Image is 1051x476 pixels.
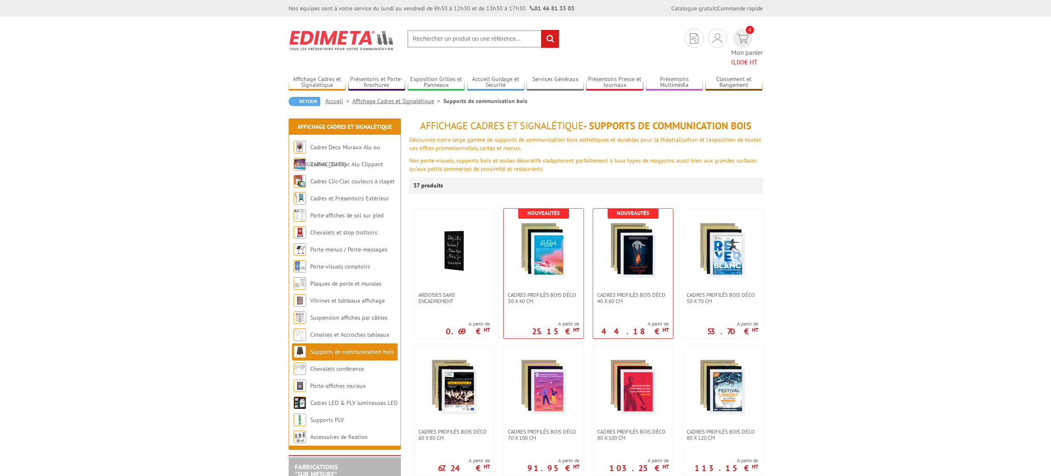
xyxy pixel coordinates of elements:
[671,4,763,12] div: |
[310,382,366,390] a: Porte-affiches muraux
[717,5,763,12] a: Commande rapide
[294,143,380,168] a: Cadres Deco Muraux Alu ou [GEOGRAPHIC_DATA]
[310,246,387,253] a: Porte-menus / Porte-messages
[294,431,306,443] img: Accessoires de fixation
[527,466,579,471] p: 91.95 €
[438,466,490,471] p: 67.24 €
[418,292,490,304] span: Ardoises sans encadrement
[597,292,669,304] span: Cadres Profilés Bois Déco 40 x 60 cm
[593,429,673,441] a: Cadres Profilés Bois Déco 80 x 100 cm
[671,5,716,12] a: Catalogue gratuit
[646,76,703,89] a: Présentoirs Multimédia
[310,365,364,372] a: Chevalets conférence
[420,119,584,132] span: Affichage Cadres et Signalétique
[294,414,306,426] img: Supports PLV
[707,329,758,334] p: 53.70 €
[752,326,758,333] sup: HT
[408,76,465,89] a: Exposition Grilles et Panneaux
[484,326,490,333] sup: HT
[294,397,306,409] img: Cadres LED & PLV lumineuses LED
[609,466,669,471] p: 103.25 €
[407,30,559,48] input: Rechercher un produit ou une référence...
[294,345,306,358] img: Supports de communication bois
[573,326,579,333] sup: HT
[310,212,383,219] a: Porte-affiches de sol sur pied
[294,277,306,290] img: Plaques de porte et murales
[617,210,649,217] b: Nouveautés
[527,457,579,464] span: A partir de
[294,294,306,307] img: Vitrines et tableaux affichage
[695,457,758,464] span: A partir de
[289,76,346,89] a: Affichage Cadres et Signalétique
[409,156,763,173] p: Nos porte-visuels, supports bois et socles décoratifs s'adapteront parfaitement à tous types de m...
[289,97,320,106] a: Retour
[310,280,381,287] a: Plaques de porte et murales
[731,58,744,66] span: 0,00
[310,297,385,304] a: Vitrines et tableaux affichage
[604,221,662,279] img: Cadres Profilés Bois Déco 40 x 60 cm
[294,141,306,153] img: Cadres Deco Muraux Alu ou Bois
[508,292,579,304] span: Cadres Profilés Bois Déco 30 x 40 cm
[693,358,752,416] img: Cadres Profilés Bois Déco 80 x 120 cm
[532,329,579,334] p: 25.15 €
[409,121,763,131] h1: - Supports de communication bois
[731,48,763,67] span: Mon panier
[713,33,722,43] img: devis rapide
[310,399,398,407] a: Cadres LED & PLV lumineuses LED
[504,292,584,304] a: Cadres Profilés Bois Déco 30 x 40 cm
[310,160,383,168] a: Cadres Clic-Clac Alu Clippant
[294,328,306,341] img: Cimaises et Accroches tableaux
[446,321,490,327] span: A partir de
[663,326,669,333] sup: HT
[527,210,560,217] b: Nouveautés
[597,429,669,441] span: Cadres Profilés Bois Déco 80 x 100 cm
[348,76,406,89] a: Présentoirs et Porte-brochures
[310,195,389,202] a: Cadres et Présentoirs Extérieur
[325,97,352,105] a: Accueil
[418,429,490,441] span: Cadres Profilés Bois Déco 60 x 80 cm
[289,25,395,56] img: Edimeta
[294,260,306,273] img: Porte-visuels comptoirs
[294,311,306,324] img: Suspension affiches par câbles
[294,175,306,187] img: Cadres Clic-Clac couleurs à clapet
[683,429,762,441] a: Cadres Profilés Bois Déco 80 x 120 cm
[683,292,762,304] a: Cadres Profilés Bois Déco 50 x 70 cm
[446,329,490,334] p: 0.69 €
[310,331,389,338] a: Cimaises et Accroches tableaux
[687,429,758,441] span: Cadres Profilés Bois Déco 80 x 120 cm
[541,30,559,48] input: rechercher
[752,463,758,470] sup: HT
[352,97,443,105] a: Affichage Cadres et Signalétique
[409,136,763,152] p: Découvrez notre large gamme de supports de communication bois esthétiques et durables pour la thé...
[425,221,483,279] img: Ardoises sans encadrement
[467,76,524,89] a: Accueil Guidage et Sécurité
[504,429,584,441] a: Cadres Profilés Bois Déco 70 x 100 cm
[601,321,669,327] span: A partir de
[586,76,643,89] a: Présentoirs Presse et Journaux
[746,26,754,34] span: 0
[310,416,344,424] a: Supports PLV
[310,178,395,185] a: Cadres Clic-Clac couleurs à clapet
[484,463,490,470] sup: HT
[294,226,306,239] img: Chevalets et stop trottoirs
[294,380,306,392] img: Porte-affiches muraux
[527,76,584,89] a: Services Généraux
[731,29,763,67] a: devis rapide 0 Mon panier 0,00€ HT
[530,5,574,12] strong: 01 46 81 33 03
[414,429,494,441] a: Cadres Profilés Bois Déco 60 x 80 cm
[294,209,306,222] img: Porte-affiches de sol sur pied
[425,358,483,416] img: Cadres Profilés Bois Déco 60 x 80 cm
[294,363,306,375] img: Chevalets conférence
[695,466,758,471] p: 113.15 €
[731,57,763,67] span: € HT
[413,177,445,194] p: 37 produits
[707,321,758,327] span: A partir de
[310,314,388,321] a: Suspension affiches par câbles
[705,76,763,89] a: Classement et Rangement
[593,292,673,304] a: Cadres Profilés Bois Déco 40 x 60 cm
[601,329,669,334] p: 44.18 €
[737,34,749,43] img: devis rapide
[414,292,494,304] a: Ardoises sans encadrement
[663,463,669,470] sup: HT
[609,457,669,464] span: A partir de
